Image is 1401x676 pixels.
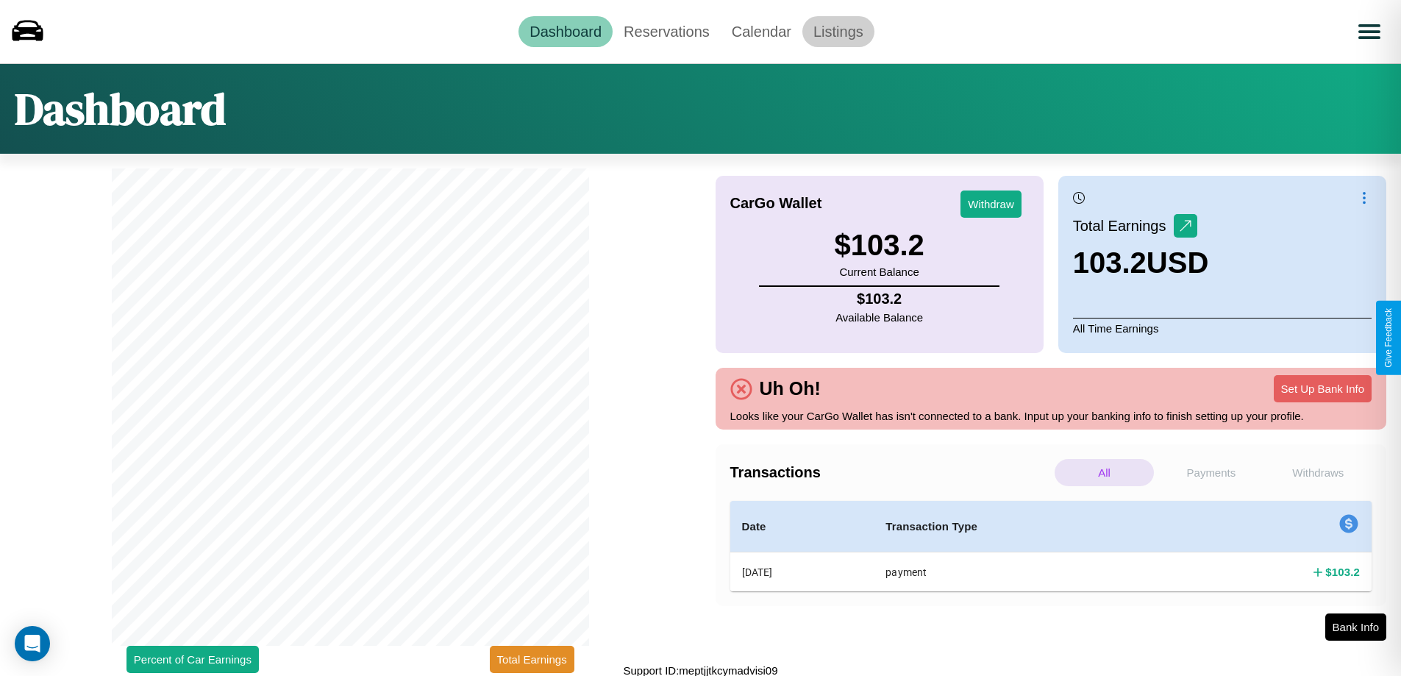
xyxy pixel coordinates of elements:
[730,552,874,592] th: [DATE]
[1383,308,1394,368] div: Give Feedback
[1055,459,1154,486] p: All
[802,16,874,47] a: Listings
[1073,246,1209,280] h3: 103.2 USD
[730,195,822,212] h4: CarGo Wallet
[834,262,924,282] p: Current Balance
[1349,11,1390,52] button: Open menu
[835,307,923,327] p: Available Balance
[752,378,828,399] h4: Uh Oh!
[518,16,613,47] a: Dashboard
[1325,613,1386,641] button: Bank Info
[1073,213,1174,239] p: Total Earnings
[15,626,50,661] div: Open Intercom Messenger
[721,16,802,47] a: Calendar
[742,518,863,536] h4: Date
[1161,459,1261,486] p: Payments
[835,291,923,307] h4: $ 103.2
[730,464,1051,481] h4: Transactions
[885,518,1167,536] h4: Transaction Type
[834,229,924,262] h3: $ 103.2
[960,191,1022,218] button: Withdraw
[126,646,259,673] button: Percent of Car Earnings
[730,406,1372,426] p: Looks like your CarGo Wallet has isn't connected to a bank. Input up your banking info to finish ...
[730,501,1372,591] table: simple table
[15,79,226,139] h1: Dashboard
[490,646,574,673] button: Total Earnings
[1274,375,1372,402] button: Set Up Bank Info
[1269,459,1368,486] p: Withdraws
[1325,564,1360,580] h4: $ 103.2
[874,552,1179,592] th: payment
[1073,318,1372,338] p: All Time Earnings
[613,16,721,47] a: Reservations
